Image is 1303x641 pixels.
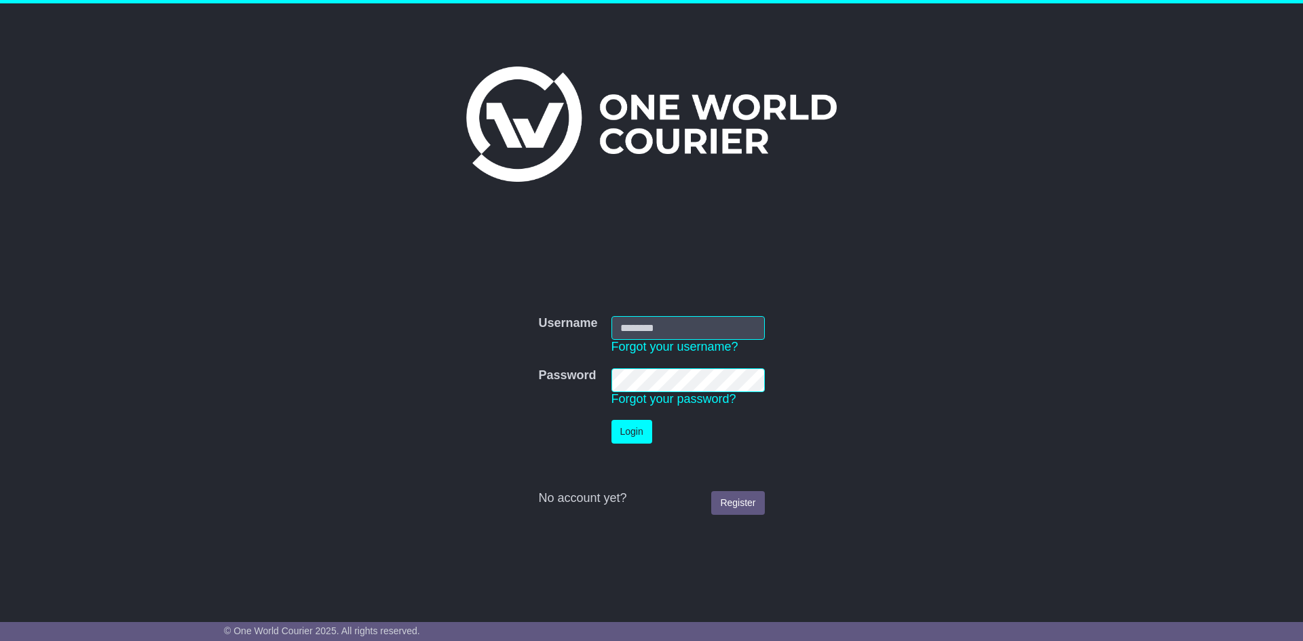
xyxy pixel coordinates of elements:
label: Password [538,368,596,383]
span: © One World Courier 2025. All rights reserved. [224,625,420,636]
button: Login [611,420,652,444]
keeper-lock: Open Keeper Popup [738,320,755,336]
div: No account yet? [538,491,764,506]
a: Forgot your username? [611,340,738,353]
a: Forgot your password? [611,392,736,406]
img: One World [466,66,837,182]
a: Register [711,491,764,515]
label: Username [538,316,597,331]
